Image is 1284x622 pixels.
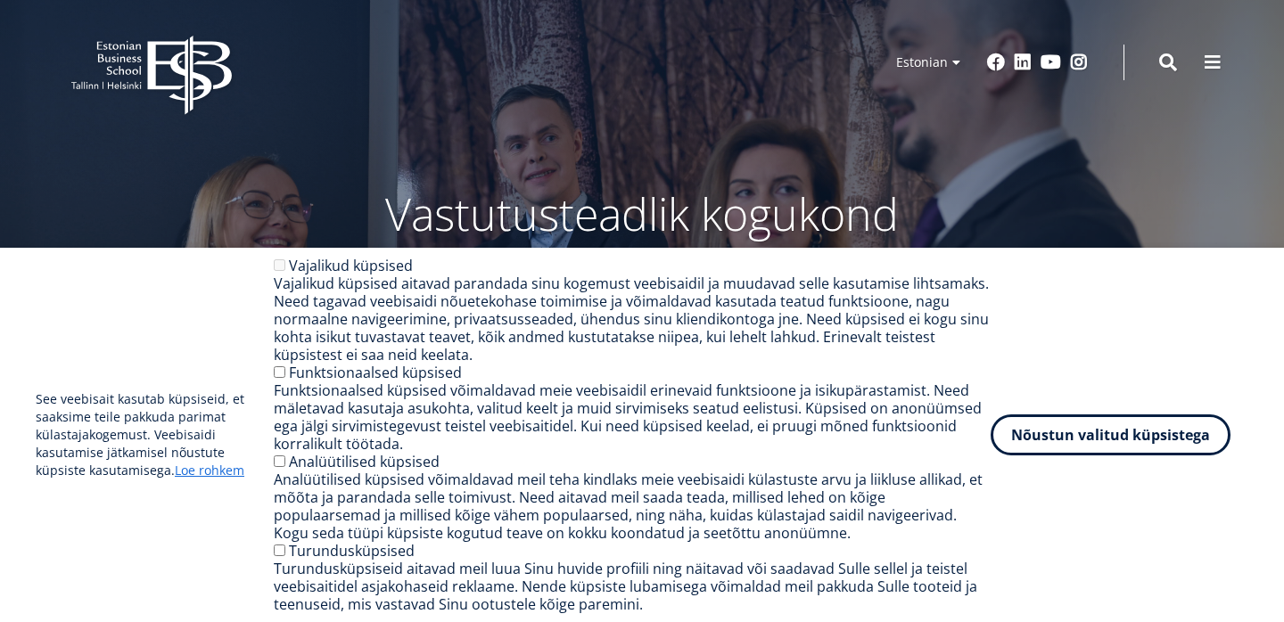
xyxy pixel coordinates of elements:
label: Turundusküpsised [289,541,415,561]
p: See veebisait kasutab küpsiseid, et saaksime teile pakkuda parimat külastajakogemust. Veebisaidi ... [36,390,274,479]
div: Vajalikud küpsised aitavad parandada sinu kogemust veebisaidil ja muudavad selle kasutamise lihts... [274,274,991,364]
label: Analüütilised küpsised [289,452,440,471]
div: Funktsionaalsed küpsised võimaldavad meie veebisaidil erinevaid funktsioone ja isikupärastamist. ... [274,381,991,453]
div: Turundusküpsiseid aitavad meil luua Sinu huvide profiili ning näitavad või saadavad Sulle sellel ... [274,560,991,613]
a: Youtube [1041,53,1061,71]
a: Facebook [987,53,1005,71]
label: Funktsionaalsed küpsised [289,363,462,382]
p: Vastutusteadlik kogukond [169,187,1115,241]
div: Analüütilised küpsised võimaldavad meil teha kindlaks meie veebisaidi külastuste arvu ja liikluse... [274,471,991,542]
a: Loe rohkem [175,462,244,479]
a: Linkedin [1014,53,1032,71]
a: Instagram [1070,53,1088,71]
button: Nõustun valitud küpsistega [991,414,1230,455]
label: Vajalikud küpsised [289,256,413,275]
